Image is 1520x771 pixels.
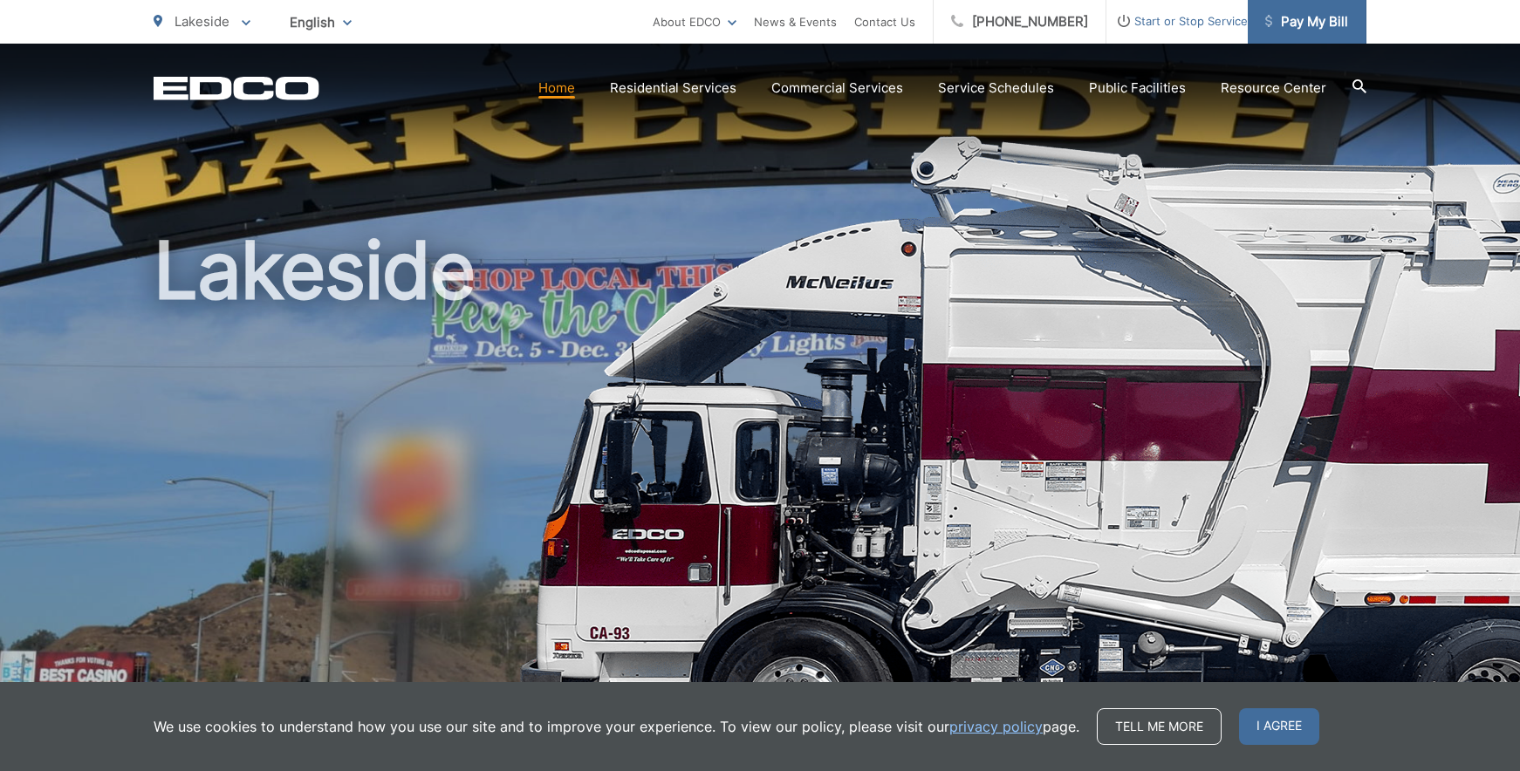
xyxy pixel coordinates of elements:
[1221,78,1326,99] a: Resource Center
[771,78,903,99] a: Commercial Services
[154,76,319,100] a: EDCD logo. Return to the homepage.
[175,13,229,30] span: Lakeside
[1239,708,1319,745] span: I agree
[1097,708,1222,745] a: Tell me more
[1265,11,1348,32] span: Pay My Bill
[1089,78,1186,99] a: Public Facilities
[610,78,736,99] a: Residential Services
[938,78,1054,99] a: Service Schedules
[754,11,837,32] a: News & Events
[653,11,736,32] a: About EDCO
[538,78,575,99] a: Home
[949,716,1043,737] a: privacy policy
[277,7,365,38] span: English
[154,716,1079,737] p: We use cookies to understand how you use our site and to improve your experience. To view our pol...
[854,11,915,32] a: Contact Us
